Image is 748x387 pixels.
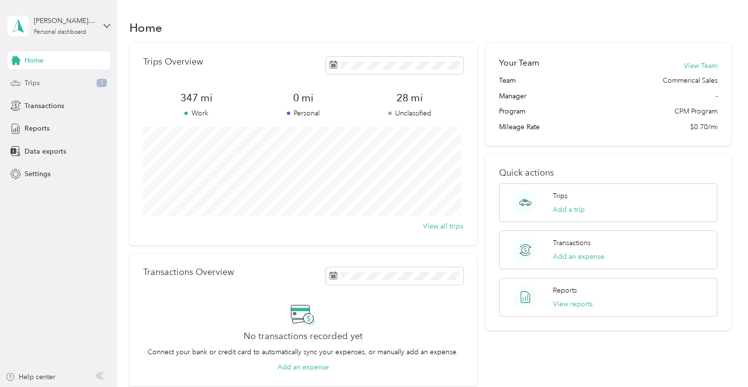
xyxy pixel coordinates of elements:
p: Reports [553,285,577,296]
span: CPM Program [674,106,717,116]
span: Commerical Sales [662,75,717,86]
span: Team [499,75,516,86]
p: Trips [553,191,568,201]
div: [PERSON_NAME][EMAIL_ADDRESS][PERSON_NAME][DOMAIN_NAME] [34,16,95,26]
button: Add a trip [553,205,585,215]
span: 28 mi [356,91,463,105]
div: Personal dashboard [34,29,86,35]
button: View all trips [423,221,463,231]
p: Connect your bank or credit card to automatically sync your expenses, or manually add an expense. [148,347,458,357]
span: $0.70/mi [690,122,717,132]
span: Settings [25,169,50,179]
span: Data exports [25,146,66,157]
button: Add an expense [553,251,604,262]
button: View reports [553,299,593,309]
p: Trips Overview [143,57,203,67]
span: - [715,91,717,101]
button: Add an expense [277,362,329,372]
p: Unclassified [356,108,463,118]
p: Personal [249,108,356,118]
span: 0 mi [249,91,356,105]
span: Home [25,55,44,66]
p: Transactions [553,238,591,248]
h1: Home [129,23,162,33]
p: Quick actions [499,168,717,178]
button: View Team [683,61,717,71]
p: Transactions Overview [143,267,234,277]
span: Trips [25,78,40,88]
h2: No transactions recorded yet [244,331,363,341]
span: Mileage Rate [499,122,540,132]
iframe: Everlance-gr Chat Button Frame [693,332,748,387]
h2: Your Team [499,57,539,69]
span: Transactions [25,101,64,111]
span: Manager [499,91,526,101]
button: Help center [5,372,55,382]
span: 1 [97,79,107,88]
span: Reports [25,123,50,134]
span: 347 mi [143,91,250,105]
span: Program [499,106,525,116]
p: Work [143,108,250,118]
